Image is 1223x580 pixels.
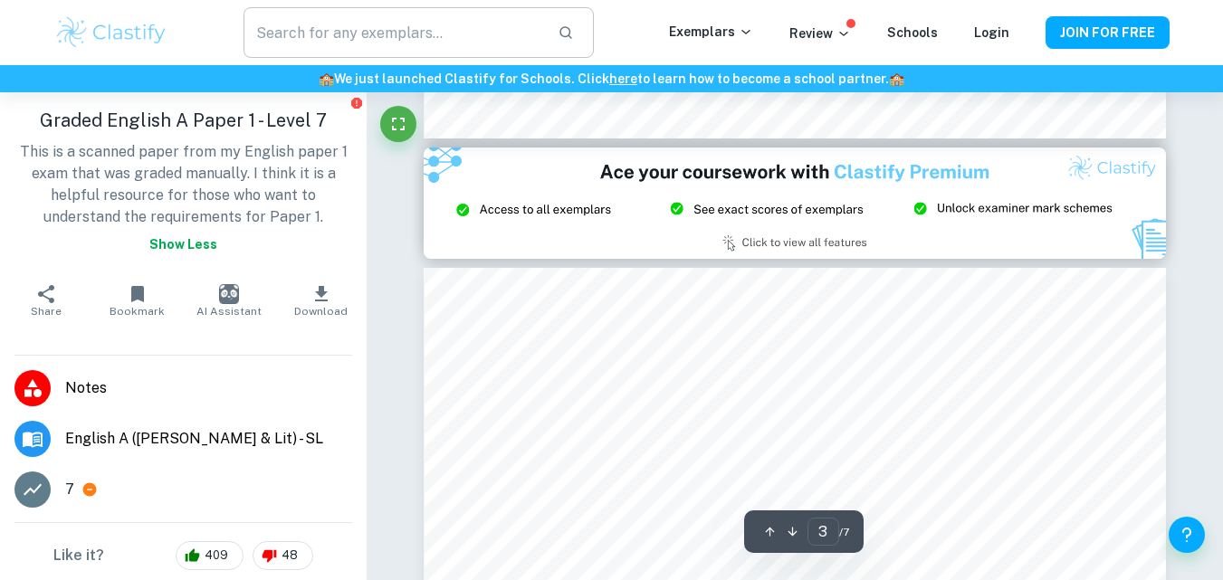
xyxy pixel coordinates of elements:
[424,147,1166,259] img: Ad
[184,275,275,326] button: AI Assistant
[789,24,851,43] p: Review
[54,14,169,51] img: Clastify logo
[380,106,416,142] button: Fullscreen
[272,547,308,565] span: 48
[839,524,849,540] span: / 7
[349,96,363,109] button: Report issue
[65,377,352,399] span: Notes
[14,107,352,134] h1: Graded English A Paper 1 - Level 7
[669,22,753,42] p: Exemplars
[319,71,334,86] span: 🏫
[176,541,244,570] div: 409
[275,275,367,326] button: Download
[14,141,352,261] p: This is a scanned paper from my English paper 1 exam that was graded manually. I think it is a he...
[196,305,262,318] span: AI Assistant
[1046,16,1170,49] button: JOIN FOR FREE
[91,275,183,326] button: Bookmark
[31,305,62,318] span: Share
[4,69,1219,89] h6: We just launched Clastify for Schools. Click to learn how to become a school partner.
[244,7,542,58] input: Search for any exemplars...
[65,428,352,450] span: English A ([PERSON_NAME] & Lit) - SL
[889,71,904,86] span: 🏫
[195,547,238,565] span: 409
[219,284,239,304] img: AI Assistant
[253,541,313,570] div: 48
[110,305,165,318] span: Bookmark
[53,545,104,566] h6: Like it?
[974,25,1009,40] a: Login
[1169,517,1205,553] button: Help and Feedback
[294,305,348,318] span: Download
[887,25,938,40] a: Schools
[609,71,637,86] a: here
[65,479,74,500] p: 7
[142,228,225,261] button: Show less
